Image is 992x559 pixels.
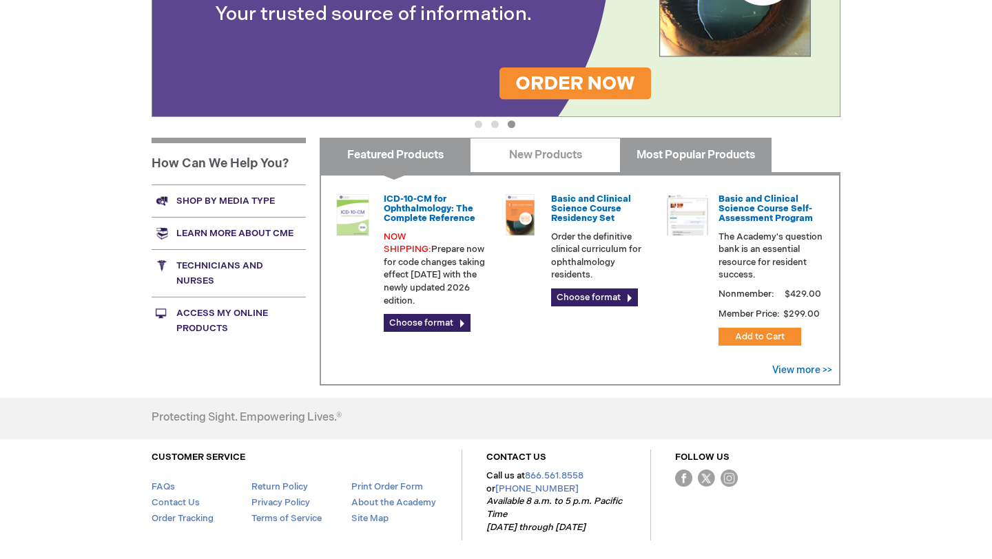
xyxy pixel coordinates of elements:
[719,286,774,303] strong: Nonmember:
[675,452,730,463] a: FOLLOW US
[719,231,823,282] p: The Academy's question bank is an essential resource for resident success.
[551,288,638,306] a: Choose format
[486,470,626,534] p: Call us at or
[508,120,515,128] button: 3 of 3
[551,231,656,282] p: Order the definitive clinical curriculum for ophthalmology residents.
[251,513,322,524] a: Terms of Service
[152,249,306,297] a: Technicians and nurses
[332,194,373,235] img: 0120008u_42.png
[320,138,471,172] a: Featured Products
[551,193,631,224] a: Basic and Clinical Science Course Residency Set
[698,470,715,487] img: Twitter
[152,217,306,249] a: Learn more about CME
[719,328,801,346] button: Add to Cart
[384,231,431,255] font: NOW SHIPPING:
[772,364,832,376] a: View more >>
[152,452,245,463] a: CUSTOMER SERVICE
[152,497,200,508] a: Contact Us
[152,297,306,344] a: Access My Online Products
[491,120,499,128] button: 2 of 3
[152,481,175,492] a: FAQs
[486,496,622,532] em: Available 8 a.m. to 5 p.m. Pacific Time [DATE] through [DATE]
[782,308,822,319] span: $299.00
[384,193,475,224] a: ICD-10-CM for Ophthalmology: The Complete Reference
[783,288,823,299] span: $429.00
[735,331,785,342] span: Add to Cart
[384,314,471,332] a: Choose format
[351,497,436,508] a: About the Academy
[667,194,708,235] img: bcscself_20.jpg
[620,138,771,172] a: Most Popular Products
[152,412,342,424] h4: Protecting Sight. Empowering Lives.®
[719,308,780,319] strong: Member Price:
[499,194,541,235] img: 02850963u_47.png
[495,483,579,494] a: [PHONE_NUMBER]
[152,184,306,217] a: Shop by media type
[384,231,488,307] p: Prepare now for code changes taking effect [DATE] with the newly updated 2026 edition.
[675,470,692,487] img: Facebook
[351,513,389,524] a: Site Map
[470,138,621,172] a: New Products
[251,497,310,508] a: Privacy Policy
[251,481,308,492] a: Return Policy
[152,513,214,524] a: Order Tracking
[719,193,813,224] a: Basic and Clinical Science Course Self-Assessment Program
[351,481,423,492] a: Print Order Form
[721,470,738,487] img: instagram
[475,120,482,128] button: 1 of 3
[152,138,306,184] h1: How Can We Help You?
[486,452,546,463] a: CONTACT US
[525,470,583,481] a: 866.561.8558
